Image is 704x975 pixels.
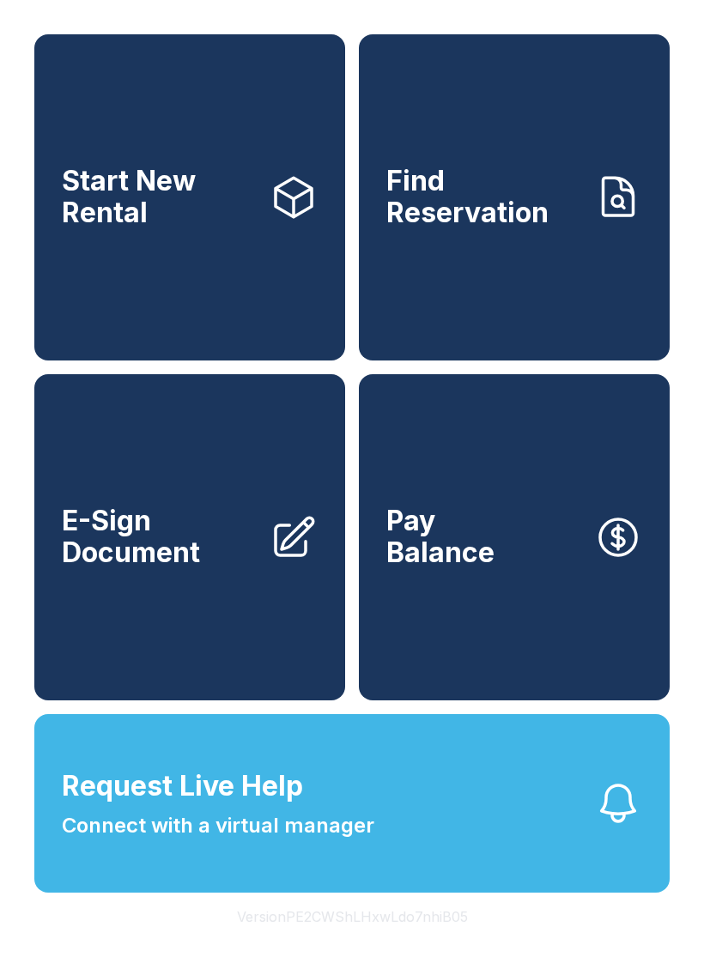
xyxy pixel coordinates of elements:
button: Request Live HelpConnect with a virtual manager [34,714,670,893]
span: Pay Balance [386,506,495,568]
button: VersionPE2CWShLHxwLdo7nhiB05 [223,893,482,941]
span: Find Reservation [386,166,580,228]
span: Connect with a virtual manager [62,810,374,841]
a: PayBalance [359,374,670,700]
span: E-Sign Document [62,506,256,568]
span: Request Live Help [62,766,303,807]
a: Find Reservation [359,34,670,360]
a: E-Sign Document [34,374,345,700]
span: Start New Rental [62,166,256,228]
a: Start New Rental [34,34,345,360]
